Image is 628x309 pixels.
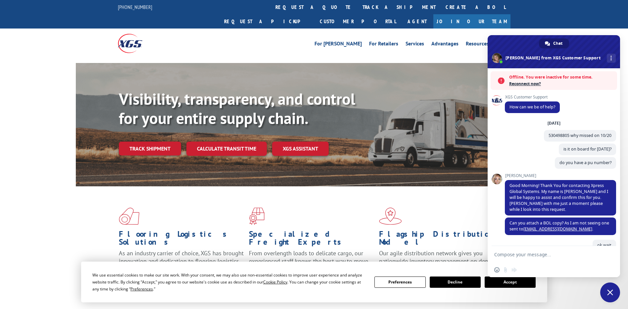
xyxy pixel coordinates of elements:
span: Offline. You were inactive for some time. [509,74,614,81]
a: Join Our Team [433,14,510,29]
a: For [PERSON_NAME] [314,41,362,48]
span: Chat [553,38,562,48]
div: We use essential cookies to make our site work. With your consent, we may also use non-essential ... [92,272,366,292]
div: Close chat [600,282,620,302]
a: Services [406,41,424,48]
button: Accept [485,277,536,288]
a: [EMAIL_ADDRESS][DOMAIN_NAME] [523,226,592,232]
span: [PERSON_NAME] [505,173,616,178]
a: Resources [466,41,489,48]
a: Calculate transit time [186,142,267,156]
h1: Flooring Logistics Solutions [119,230,244,249]
a: [PHONE_NUMBER] [118,4,152,10]
span: XGS Customer Support [505,95,560,99]
span: do you have a pu number? [559,160,611,165]
span: Good Morning! Thank You for contacting Xpress Global Systems. My name is [PERSON_NAME] and I will... [509,183,608,212]
div: Chat [539,38,569,48]
a: Agent [401,14,433,29]
span: How can we be of help? [509,104,555,110]
p: From overlength loads to delicate cargo, our experienced staff knows the best way to move your fr... [249,249,374,279]
span: Our agile distribution network gives you nationwide inventory management on demand. [379,249,501,265]
button: Preferences [374,277,425,288]
img: xgs-icon-focused-on-flooring-red [249,208,265,225]
div: Cookie Consent Prompt [81,262,547,302]
b: Visibility, transparency, and control for your entire supply chain. [119,89,355,128]
span: 530498805 why missed on 10/20 [549,133,611,138]
a: For Retailers [369,41,398,48]
div: [DATE] [548,121,560,125]
img: xgs-icon-total-supply-chain-intelligence-red [119,208,139,225]
a: XGS ASSISTANT [272,142,329,156]
span: Cookie Policy [263,279,287,285]
span: is it on board for [DATE]? [563,146,611,152]
div: More channels [607,54,616,63]
img: xgs-icon-flagship-distribution-model-red [379,208,402,225]
a: Track shipment [119,142,181,155]
h1: Specialized Freight Experts [249,230,374,249]
a: Advantages [431,41,459,48]
span: Insert an emoji [494,267,500,273]
span: As an industry carrier of choice, XGS has brought innovation and dedication to flooring logistics... [119,249,244,273]
textarea: Compose your message... [494,252,599,258]
h1: Flagship Distribution Model [379,230,504,249]
span: Can you attach a BOL copy? As I am not seeing one sent to . [509,220,609,232]
a: Request a pickup [219,14,315,29]
span: Preferences [130,286,153,292]
span: Reconnect now? [509,81,614,87]
a: Customer Portal [315,14,401,29]
span: ok wait [597,242,611,248]
button: Decline [430,277,481,288]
